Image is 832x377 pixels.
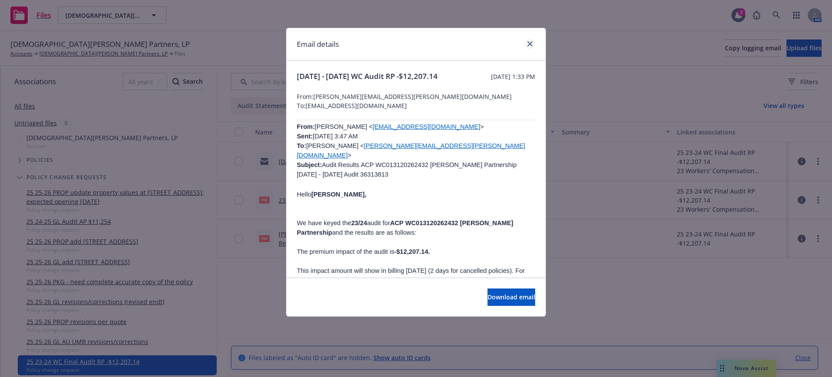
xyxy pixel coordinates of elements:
span: [PERSON_NAME] < > [DATE] 3:47 AM [PERSON_NAME] < > Audit Results ACP WC013120262432 [PERSON_NAME]... [297,123,525,178]
span: The premium impact of the audit is [297,248,430,255]
span: To: [EMAIL_ADDRESS][DOMAIN_NAME] [297,101,535,110]
span: Hello [297,191,366,198]
span: [DATE] - [DATE] WC Audit RP -$12,207.14 [297,71,438,82]
a: close [525,39,535,49]
b: ACP WC013120262432 [PERSON_NAME] Partnership [297,220,515,236]
span: From: [297,123,315,130]
span: Download email [487,293,535,301]
h1: Email details [297,39,339,50]
span: This impact amount will show in billing [DATE] (2 days for cancelled policies). For any billing q... [297,267,526,284]
a: [EMAIL_ADDRESS][DOMAIN_NAME] [373,123,480,130]
b: [PERSON_NAME], [311,191,366,198]
button: Download email [487,288,535,306]
b: 23/24 [351,220,367,226]
span: We have keyed the audit for and the results are as follows: [297,220,515,236]
b: Sent: [297,133,313,140]
b: To: [297,142,306,149]
a: [PERSON_NAME][EMAIL_ADDRESS][PERSON_NAME][DOMAIN_NAME] [297,142,525,159]
b: -$12,207.14. [394,248,430,255]
b: Subject: [297,161,322,168]
span: From: [PERSON_NAME][EMAIL_ADDRESS][PERSON_NAME][DOMAIN_NAME] [297,92,535,101]
span: [DATE] 1:33 PM [491,72,535,81]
